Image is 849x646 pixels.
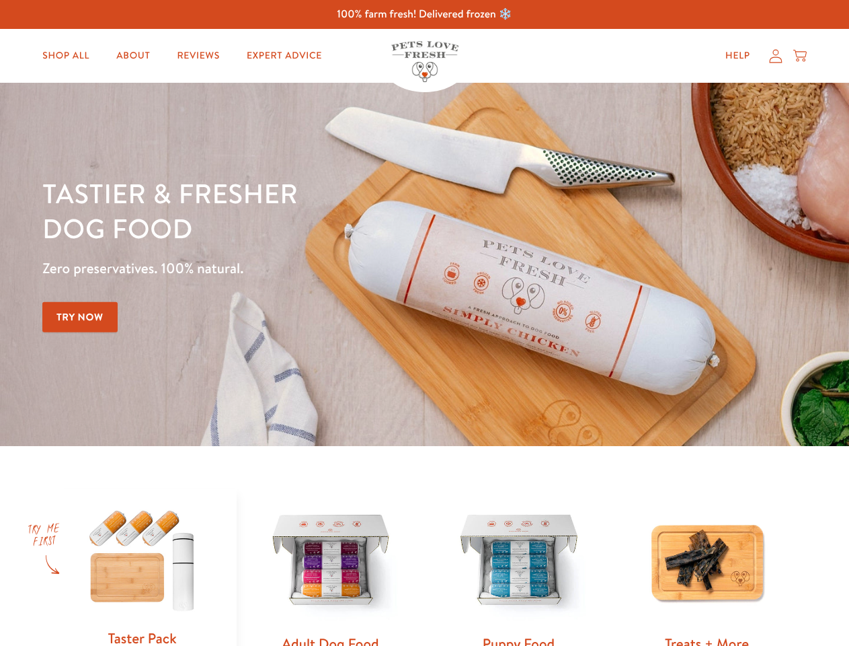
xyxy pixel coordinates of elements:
p: Zero preservatives. 100% natural. [42,256,552,281]
a: About [106,42,161,69]
h1: Tastier & fresher dog food [42,176,552,246]
a: Reviews [166,42,230,69]
a: Help [715,42,761,69]
img: Pets Love Fresh [391,41,458,82]
a: Try Now [42,302,118,332]
a: Expert Advice [236,42,333,69]
a: Shop All [32,42,100,69]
